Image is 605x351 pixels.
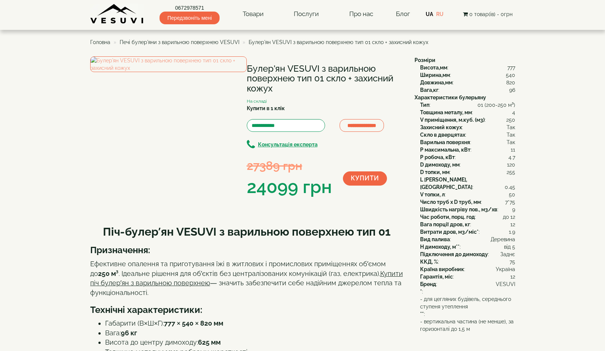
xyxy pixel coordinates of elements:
div: : [420,146,515,153]
span: Так [507,124,515,131]
li: Висота до центру димоходу: [105,338,403,347]
p: Ефективне опалення та приготування їжі в житлових і промислових приміщеннях об’ємом до . Ідеальне... [90,259,403,298]
div: : [420,101,515,109]
a: UA [426,11,433,17]
div: : [420,243,515,251]
span: до 12 [503,213,515,221]
b: 250 м³ [98,270,119,277]
b: Розміри [415,57,435,63]
span: - для цегляних будівель, середнього ступеня утеплення [420,295,515,310]
b: P робоча, кВт [420,154,455,160]
span: 540 [506,71,515,79]
span: Передзвоніть мені [160,12,220,24]
div: : [420,258,515,265]
span: 250 [506,116,515,124]
b: H димоходу, м** [420,244,460,250]
div: : [420,124,515,131]
span: 1.9 [509,228,515,236]
a: Про нас [342,6,381,23]
span: від 5 [504,243,515,251]
span: Україна [496,265,515,273]
div: : [420,176,515,191]
b: Консультація експерта [258,142,318,147]
div: 27389 грн [247,157,332,174]
div: : [420,288,515,295]
h1: Булер'ян VESUVI з варильною поверхнею тип 01 скло + захисний кожух [247,64,403,93]
a: Блог [396,10,410,18]
b: Висота,мм [420,65,447,71]
div: : [420,265,515,273]
b: 96 кг [121,329,137,337]
div: : [420,109,515,116]
span: - вертикальна частина (не менше), за горизонталі до 1,5 м [420,318,515,333]
div: : [420,168,515,176]
div: : [420,71,515,79]
div: : [420,64,515,71]
b: Товщина металу, мм [420,109,472,115]
b: ККД, % [420,259,438,265]
span: 12 [510,221,515,228]
span: Булер'ян VESUVI з варильною поверхнею тип 01 скло + захисний кожух [249,39,428,45]
span: 50 [509,191,515,198]
b: Підключення до димоходу [420,251,488,257]
div: : [420,198,515,206]
span: 4 [512,109,515,116]
div: : [420,206,515,213]
b: V приміщення, м.куб. (м3) [420,117,485,123]
b: Швидкість нагріву пов., м3/хв [420,206,497,212]
div: : [420,86,515,94]
b: Довжина,мм [420,80,453,86]
div: : [420,295,515,318]
b: Країна виробник [420,266,464,272]
span: 820 [506,79,515,86]
span: Деревина [491,236,515,243]
div: : [420,236,515,243]
span: 9 [512,206,515,213]
b: 625 мм [198,338,221,346]
span: 4.7 [508,153,515,161]
b: Призначення: [90,245,150,255]
div: : [420,139,515,146]
a: 0672978571 [160,4,220,12]
span: 255 [507,168,515,176]
li: Вага: [105,328,403,338]
b: Тип [420,102,429,108]
b: Піч-булер’ян VESUVI з варильною поверхнею тип 01 [103,225,391,238]
div: : [420,251,515,258]
div: : [420,161,515,168]
div: : [420,280,515,288]
button: Купити [343,171,387,186]
b: Витрати дров, м3/міс* [420,229,479,235]
a: Печі булер'яни з варильною поверхнею VESUVI [120,39,239,45]
span: 12 [510,273,515,280]
div: : [420,79,515,86]
span: 0 товар(ів) - 0грн [469,11,513,17]
small: На складі [247,99,267,104]
div: 24099 грн [247,174,332,200]
div: : [420,116,515,124]
img: content [90,4,144,24]
b: Вид палива [420,236,450,242]
b: Вага,кг [420,87,438,93]
b: Ширина,мм [420,72,450,78]
img: Булер'ян VESUVI з варильною поверхнею тип 01 скло + захисний кожух [90,56,247,72]
b: 777 × 540 × 820 мм [164,319,223,327]
b: Захисний кожух [420,124,462,130]
b: Скло в дверцятах [420,132,465,138]
div: : [420,213,515,221]
button: 0 товар(ів) - 0грн [461,10,515,18]
span: 120 [507,161,515,168]
b: D димоходу, мм [420,162,460,168]
span: 777 [507,64,515,71]
a: Головна [90,39,110,45]
span: 0.45 [505,183,515,191]
span: Так [507,139,515,146]
span: 96 [509,86,515,94]
div: : [420,191,515,198]
b: D топки, мм [420,169,450,175]
span: Заднє [500,251,515,258]
span: Так [507,131,515,139]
